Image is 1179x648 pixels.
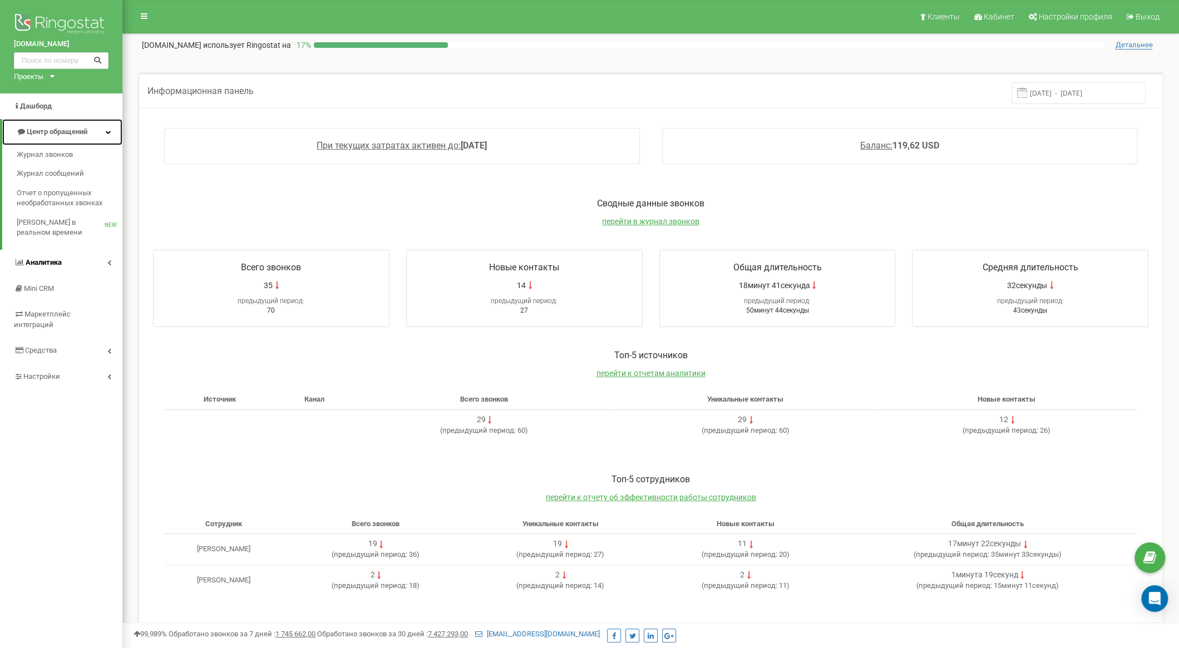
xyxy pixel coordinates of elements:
[317,630,468,638] span: Обработано звонков за 30 дней :
[701,581,789,590] span: ( 11 )
[241,262,301,273] span: Всего звонков
[978,395,1035,403] span: Новые контакты
[965,426,1038,434] span: предыдущий период:
[916,550,989,558] span: предыдущий период:
[428,630,468,638] u: 7 427 293,00
[928,12,960,21] span: Клиенты
[1115,41,1152,50] span: Детальнее
[703,581,777,590] span: предыдущий период:
[860,140,892,151] span: Баланс:
[602,217,699,226] a: перейти в журнал звонков
[489,262,559,273] span: Новые контакты
[334,550,407,558] span: предыдущий период:
[596,369,706,378] a: перейти к отчетам аналитики
[746,306,808,314] span: 50минут 44секунды
[368,538,377,550] div: 19
[203,41,291,50] span: использует Ringostat на
[17,188,117,209] span: Отчет о пропущенных необработанных звонках
[716,520,774,528] span: Новые контакты
[27,127,87,136] span: Центр обращений
[352,520,399,528] span: Всего звонков
[491,297,558,305] span: предыдущий период:
[14,72,43,82] div: Проекты
[20,102,52,110] span: Дашборд
[14,39,108,50] a: [DOMAIN_NAME]
[267,306,275,314] span: 70
[522,520,599,528] span: Уникальные контакты
[142,39,291,51] p: [DOMAIN_NAME]
[733,262,821,273] span: Общая длительность
[275,630,315,638] u: 1 745 662,00
[17,150,73,160] span: Журнал звонков
[948,538,1021,550] div: 17минут 22секунды
[553,538,562,550] div: 19
[984,12,1014,21] span: Кабинет
[317,140,487,151] a: При текущих затратах активен до:[DATE]
[703,550,777,558] span: предыдущий период:
[704,426,777,434] span: предыдущий период:
[317,140,461,151] span: При текущих затратах активен до:
[519,581,592,590] span: предыдущий период:
[17,169,84,179] span: Журнал сообщений
[17,217,105,238] span: [PERSON_NAME] в реальном времени
[134,630,167,638] span: 99,989%
[14,310,71,329] span: Маркетплейс интеграций
[1141,585,1168,612] div: Open Intercom Messenger
[334,581,407,590] span: предыдущий период:
[17,184,122,213] a: Отчет о пропущенных необработанных звонках
[1039,12,1112,21] span: Настройки профиля
[740,570,744,581] div: 2
[332,581,420,590] span: ( 18 )
[520,306,528,314] span: 27
[169,630,315,638] span: Обработано звонков за 7 дней :
[204,395,236,403] span: Источник
[744,297,811,305] span: предыдущий период:
[516,550,604,558] span: ( 27 )
[24,284,54,293] span: Mini CRM
[516,581,604,590] span: ( 14 )
[919,581,992,590] span: предыдущий период:
[460,395,508,403] span: Всего звонков
[2,119,122,145] a: Центр обращений
[701,550,789,558] span: ( 20 )
[738,538,747,550] div: 11
[611,474,690,484] span: Toп-5 сотрудников
[23,372,60,380] span: Настройки
[860,140,939,151] a: Баланс:119,62 USD
[164,534,283,565] td: [PERSON_NAME]
[476,414,485,426] div: 29
[147,86,254,96] span: Информационная панель
[291,39,314,51] p: 17 %
[25,346,57,354] span: Средства
[997,297,1064,305] span: предыдущий период:
[332,550,420,558] span: ( 36 )
[1136,12,1160,21] span: Выход
[519,550,592,558] span: предыдущий период:
[1013,306,1047,314] span: 43секунды
[205,520,242,528] span: Сотрудник
[738,414,747,426] div: 29
[14,11,108,39] img: Ringostat logo
[442,426,516,434] span: предыдущий период:
[738,280,810,291] span: 18минут 41секунда
[304,395,324,403] span: Канал
[983,262,1078,273] span: Средняя длительность
[546,493,756,502] a: перейти к отчету об эффективности работы сотрудников
[17,213,122,243] a: [PERSON_NAME] в реальном времениNEW
[238,297,304,305] span: предыдущий период:
[707,395,783,403] span: Уникальные контакты
[517,280,526,291] span: 14
[370,570,374,581] div: 2
[999,414,1008,426] div: 12
[26,258,62,266] span: Аналитика
[702,426,790,434] span: ( 60 )
[164,565,283,595] td: [PERSON_NAME]
[597,198,704,209] span: Сводные данные звонков
[951,570,1018,581] div: 1минута 19секунд
[963,426,1050,434] span: ( 26 )
[14,52,108,69] input: Поиск по номеру
[264,280,273,291] span: 35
